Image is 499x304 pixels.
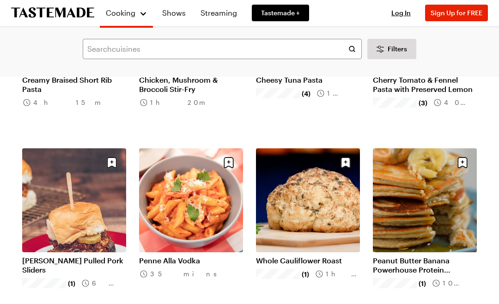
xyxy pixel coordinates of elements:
[256,256,360,265] a: Whole Cauliflower Roast
[261,8,300,18] span: Tastemade +
[373,75,477,94] a: Cherry Tomato & Fennel Pasta with Preserved Lemon
[22,256,126,274] a: [PERSON_NAME] Pulled Pork Sliders
[256,75,360,85] a: Cheesy Tuna Pasta
[22,75,126,94] a: Creamy Braised Short Rib Pasta
[454,154,471,171] button: Save recipe
[367,39,416,59] button: Desktop filters
[106,8,135,17] span: Cooking
[11,8,94,18] a: To Tastemade Home Page
[337,154,354,171] button: Save recipe
[388,44,407,54] span: Filters
[139,256,243,265] a: Penne Alla Vodka
[391,9,411,17] span: Log In
[252,5,309,21] a: Tastemade +
[103,154,121,171] button: Save recipe
[139,75,243,94] a: Chicken, Mushroom & Broccoli Stir-Fry
[425,5,488,21] button: Sign Up for FREE
[383,8,420,18] button: Log In
[105,4,147,22] button: Cooking
[431,9,482,17] span: Sign Up for FREE
[373,256,477,274] a: Peanut Butter Banana Powerhouse Protein Pancakes
[220,154,237,171] button: Save recipe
